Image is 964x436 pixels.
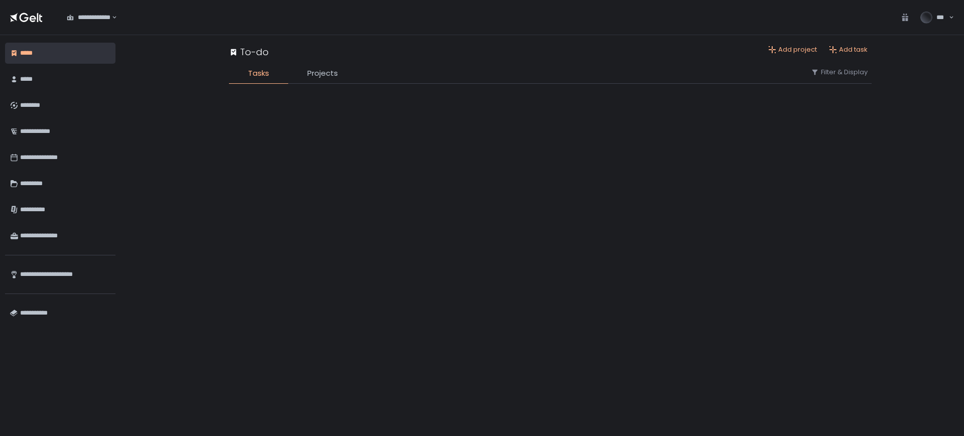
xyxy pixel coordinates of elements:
button: Filter & Display [811,68,868,77]
button: Add project [768,45,817,54]
div: To-do [229,45,269,59]
span: Projects [307,68,338,79]
input: Search for option [110,13,111,23]
div: Search for option [60,7,117,28]
button: Add task [829,45,868,54]
span: Tasks [248,68,269,79]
